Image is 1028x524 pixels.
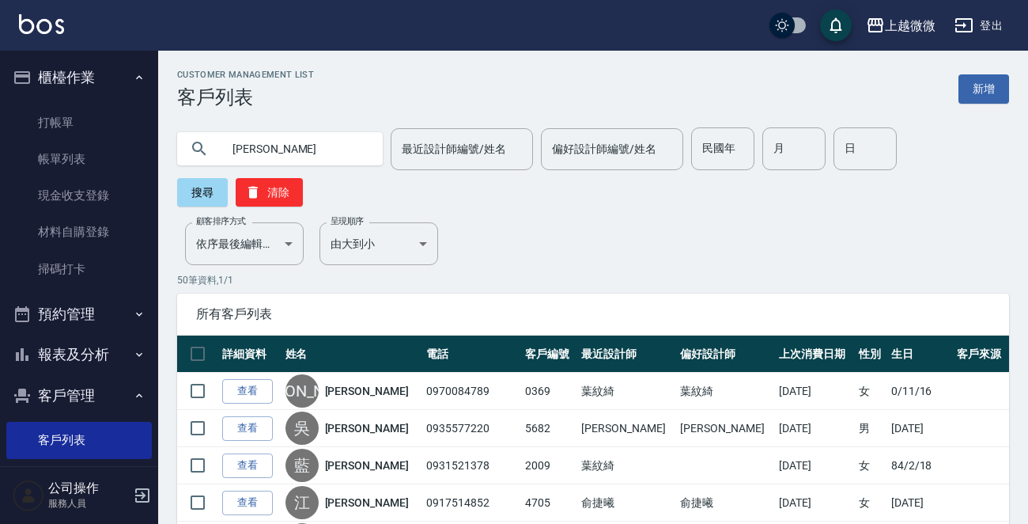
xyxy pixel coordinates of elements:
div: 藍 [285,449,319,482]
a: 現金收支登錄 [6,177,152,214]
p: 50 筆資料, 1 / 1 [177,273,1009,287]
div: 依序最後編輯時間 [185,222,304,265]
th: 生日 [887,336,953,373]
a: [PERSON_NAME] [325,383,409,399]
td: 0931521378 [422,447,521,484]
h2: Customer Management List [177,70,314,80]
td: 0369 [521,373,577,410]
a: 帳單列表 [6,141,152,177]
td: 2009 [521,447,577,484]
th: 性別 [855,336,887,373]
td: 5682 [521,410,577,447]
td: 女 [855,373,887,410]
td: 0970084789 [422,373,521,410]
td: 4705 [521,484,577,522]
button: 搜尋 [177,178,228,207]
button: 櫃檯作業 [6,57,152,98]
h3: 客戶列表 [177,86,314,108]
td: 俞捷曦 [676,484,775,522]
button: save [820,9,852,41]
label: 呈現順序 [331,215,364,227]
div: 吳 [285,412,319,445]
td: [DATE] [887,410,953,447]
img: Logo [19,14,64,34]
td: [DATE] [775,410,855,447]
input: 搜尋關鍵字 [221,127,370,170]
a: [PERSON_NAME] [325,458,409,473]
th: 姓名 [282,336,423,373]
td: [PERSON_NAME] [577,410,676,447]
a: 客戶列表 [6,422,152,458]
td: 0935577220 [422,410,521,447]
button: 報表及分析 [6,334,152,375]
h5: 公司操作 [48,480,129,496]
a: 材料自購登錄 [6,214,152,250]
button: 登出 [948,11,1009,40]
td: 0/11/16 [887,373,953,410]
div: 江 [285,486,319,519]
td: [DATE] [775,373,855,410]
td: [DATE] [775,484,855,522]
td: 0917514852 [422,484,521,522]
th: 偏好設計師 [676,336,775,373]
th: 詳細資料 [218,336,282,373]
button: 預約管理 [6,294,152,335]
p: 服務人員 [48,496,129,511]
td: [DATE] [775,447,855,484]
a: 查看 [222,491,273,515]
a: 掃碼打卡 [6,251,152,287]
td: 女 [855,484,887,522]
button: 清除 [236,178,303,207]
td: 葉紋綺 [577,447,676,484]
td: 葉紋綺 [676,373,775,410]
th: 客戶編號 [521,336,577,373]
a: 查看 [222,454,273,478]
a: [PERSON_NAME] [325,495,409,511]
a: 查看 [222,379,273,404]
td: [PERSON_NAME] [676,410,775,447]
th: 上次消費日期 [775,336,855,373]
div: [PERSON_NAME] [285,374,319,408]
label: 顧客排序方式 [196,215,246,227]
th: 客戶來源 [953,336,1009,373]
td: 男 [855,410,887,447]
th: 最近設計師 [577,336,676,373]
td: [DATE] [887,484,953,522]
span: 所有客戶列表 [196,306,990,322]
a: 查看 [222,416,273,441]
th: 電話 [422,336,521,373]
a: 卡券管理 [6,459,152,496]
td: 84/2/18 [887,447,953,484]
img: Person [13,480,44,511]
a: [PERSON_NAME] [325,420,409,436]
a: 打帳單 [6,104,152,141]
button: 客戶管理 [6,375,152,416]
button: 上越微微 [860,9,942,42]
td: 葉紋綺 [577,373,676,410]
td: 女 [855,447,887,484]
a: 新增 [958,74,1009,104]
div: 由大到小 [319,222,438,265]
div: 上越微微 [885,16,935,36]
td: 俞捷曦 [577,484,676,522]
